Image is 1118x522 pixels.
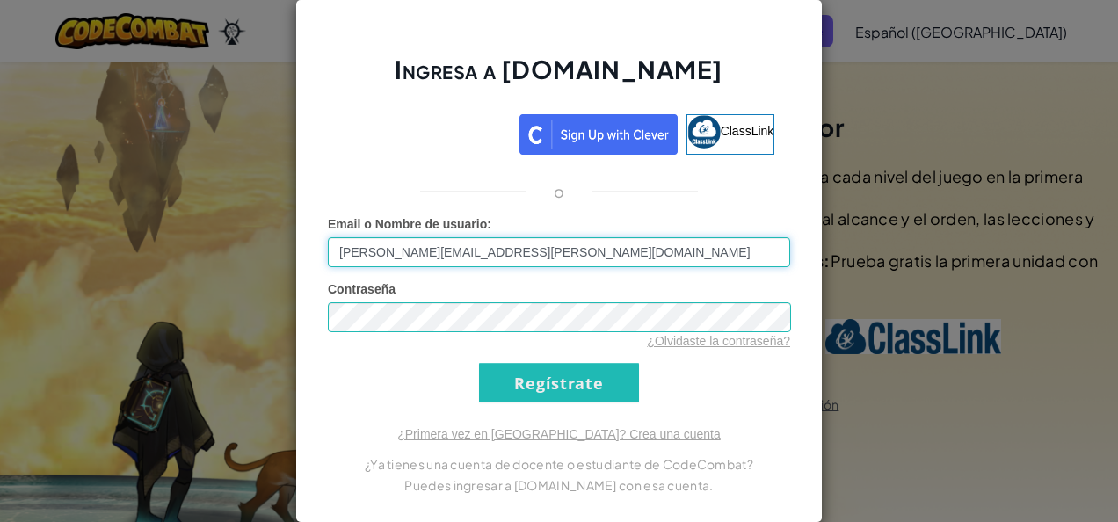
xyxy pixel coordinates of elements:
[328,217,487,231] span: Email o Nombre de usuario
[328,53,790,104] h2: Ingresa a [DOMAIN_NAME]
[328,215,491,233] label: :
[554,181,564,202] p: o
[397,427,721,441] a: ¿Primera vez en [GEOGRAPHIC_DATA]? Crea una cuenta
[687,115,721,149] img: classlink-logo-small.png
[328,282,396,296] span: Contraseña
[721,124,774,138] span: ClassLink
[328,453,790,475] p: ¿Ya tienes una cuenta de docente o estudiante de CodeCombat?
[519,114,678,155] img: clever_sso_button@2x.png
[335,112,519,151] iframe: Botón de Acceder con Google
[647,334,790,348] a: ¿Olvidaste la contraseña?
[328,475,790,496] p: Puedes ingresar a [DOMAIN_NAME] con esa cuenta.
[479,363,639,402] input: Regístrate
